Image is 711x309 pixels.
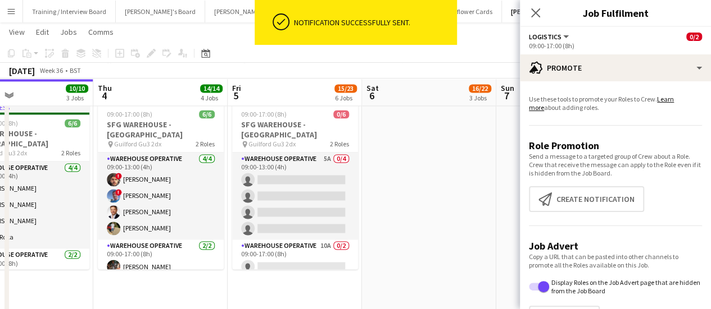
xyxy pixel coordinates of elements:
a: View [4,25,29,39]
button: Training / Interview Board [23,1,116,22]
button: Logistics [529,33,570,41]
h3: Job Advert [529,239,702,252]
span: Edit [36,27,49,37]
span: View [9,27,25,37]
div: 09:00-17:00 (8h) [529,41,702,50]
span: Jobs [60,27,77,37]
span: 0/2 [686,33,702,41]
button: [PERSON_NAME] Board [205,1,290,22]
a: Learn more [529,95,674,112]
div: [DATE] [9,65,35,76]
h3: Role Promotion [529,139,702,152]
span: Logistics [529,33,561,41]
p: Send a message to a targeted group of Crew about a Role. Crew that receive the message can apply ... [529,152,702,177]
button: [PERSON_NAME]'s Board [116,1,205,22]
button: Create notification [529,186,644,212]
a: Edit [31,25,53,39]
label: Display Roles on the Job Advert page that are hidden from the Job Board [549,278,702,295]
div: BST [70,66,81,75]
h3: Job Fulfilment [520,6,711,20]
div: Industrial [18,84,56,95]
p: Copy a URL that can be pasted into other channels to promote all the Roles available on this Job. [529,252,702,269]
div: Notification successfully sent. [294,17,452,27]
span: Comms [88,27,114,37]
a: Jobs [56,25,81,39]
p: Use these tools to promote your Roles to Crew. about adding roles. [529,95,702,112]
span: Week 36 [37,66,65,75]
div: Promote [520,54,711,81]
a: Comms [84,25,118,39]
button: [PERSON_NAME]'s Board [502,1,594,22]
button: Cauliflower Cards [433,1,502,22]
